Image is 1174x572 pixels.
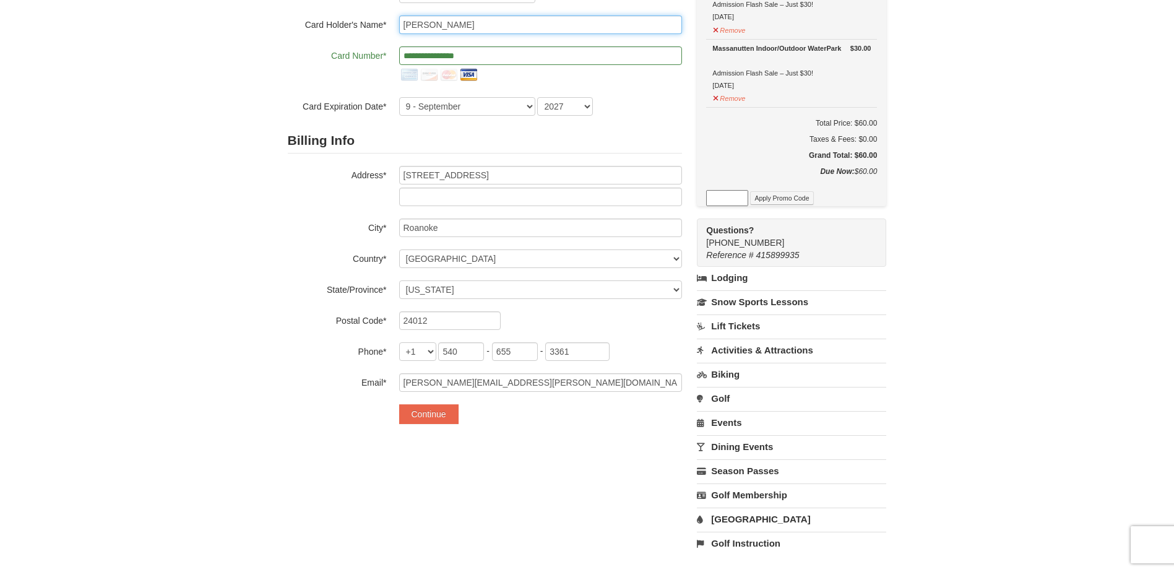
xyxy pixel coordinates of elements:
label: Address* [288,166,387,181]
label: Phone* [288,342,387,358]
input: Billing Info [399,166,682,184]
img: mastercard.png [439,65,459,85]
h2: Billing Info [288,128,682,154]
img: amex.png [399,65,419,85]
label: Card Expiration Date* [288,97,387,113]
input: xxx [438,342,484,361]
input: xxx [492,342,538,361]
button: Remove [712,89,746,105]
strong: $30.00 [850,42,871,54]
label: Postal Code* [288,311,387,327]
img: discover.png [419,65,439,85]
a: Dining Events [697,435,886,458]
input: City [399,219,682,237]
label: City* [288,219,387,234]
a: Snow Sports Lessons [697,290,886,313]
a: Biking [697,363,886,386]
label: Card Number* [288,46,387,62]
img: visa.png [459,65,478,85]
button: Remove [712,21,746,37]
button: Continue [399,404,459,424]
div: Admission Flash Sale – Just $30! [DATE] [712,42,871,92]
span: 415899935 [756,250,800,260]
a: Lift Tickets [697,314,886,337]
strong: Questions? [706,225,754,235]
span: - [540,346,543,356]
a: Lodging [697,267,886,289]
label: Email* [288,373,387,389]
a: [GEOGRAPHIC_DATA] [697,508,886,531]
a: Season Passes [697,459,886,482]
strong: Due Now: [820,167,854,176]
input: Postal Code [399,311,501,330]
input: Card Holder Name [399,15,682,34]
label: Country* [288,249,387,265]
span: - [486,346,490,356]
a: Activities & Attractions [697,339,886,362]
input: Email [399,373,682,392]
span: [PHONE_NUMBER] [706,224,864,248]
label: State/Province* [288,280,387,296]
button: Apply Promo Code [750,191,813,205]
a: Golf Instruction [697,532,886,555]
a: Events [697,411,886,434]
h5: Grand Total: $60.00 [706,149,877,162]
h6: Total Price: $60.00 [706,117,877,129]
label: Card Holder's Name* [288,15,387,31]
div: Taxes & Fees: $0.00 [706,133,877,145]
a: Golf [697,387,886,410]
span: Reference # [706,250,753,260]
input: xxxx [545,342,610,361]
div: $60.00 [706,165,877,190]
div: Massanutten Indoor/Outdoor WaterPark [712,42,871,54]
a: Golf Membership [697,483,886,506]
